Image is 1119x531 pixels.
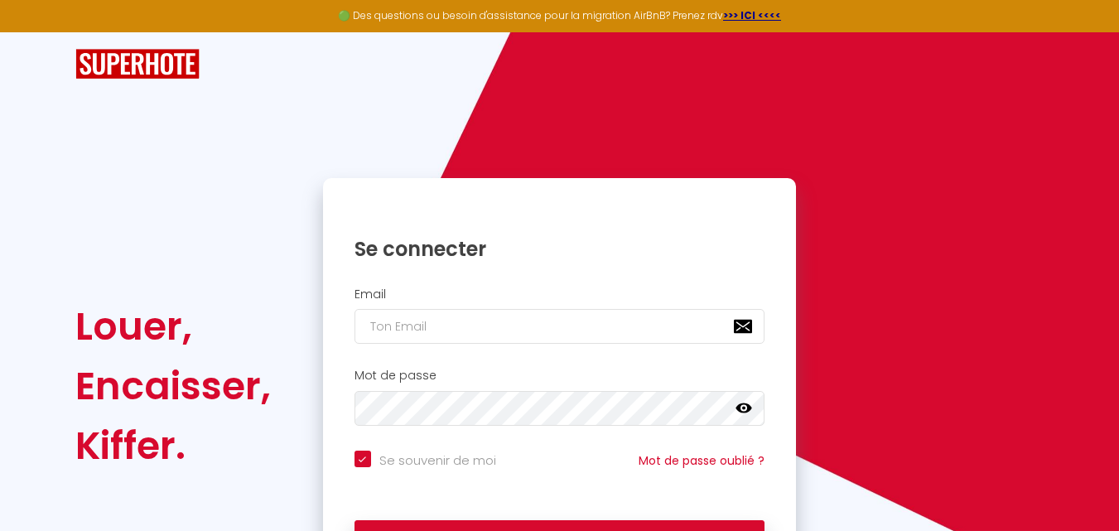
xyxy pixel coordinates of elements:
[355,287,765,302] h2: Email
[75,297,271,356] div: Louer,
[75,356,271,416] div: Encaisser,
[355,369,765,383] h2: Mot de passe
[75,49,200,80] img: SuperHote logo
[355,236,765,262] h1: Se connecter
[723,8,781,22] a: >>> ICI <<<<
[355,309,765,344] input: Ton Email
[639,452,764,469] a: Mot de passe oublié ?
[75,416,271,475] div: Kiffer.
